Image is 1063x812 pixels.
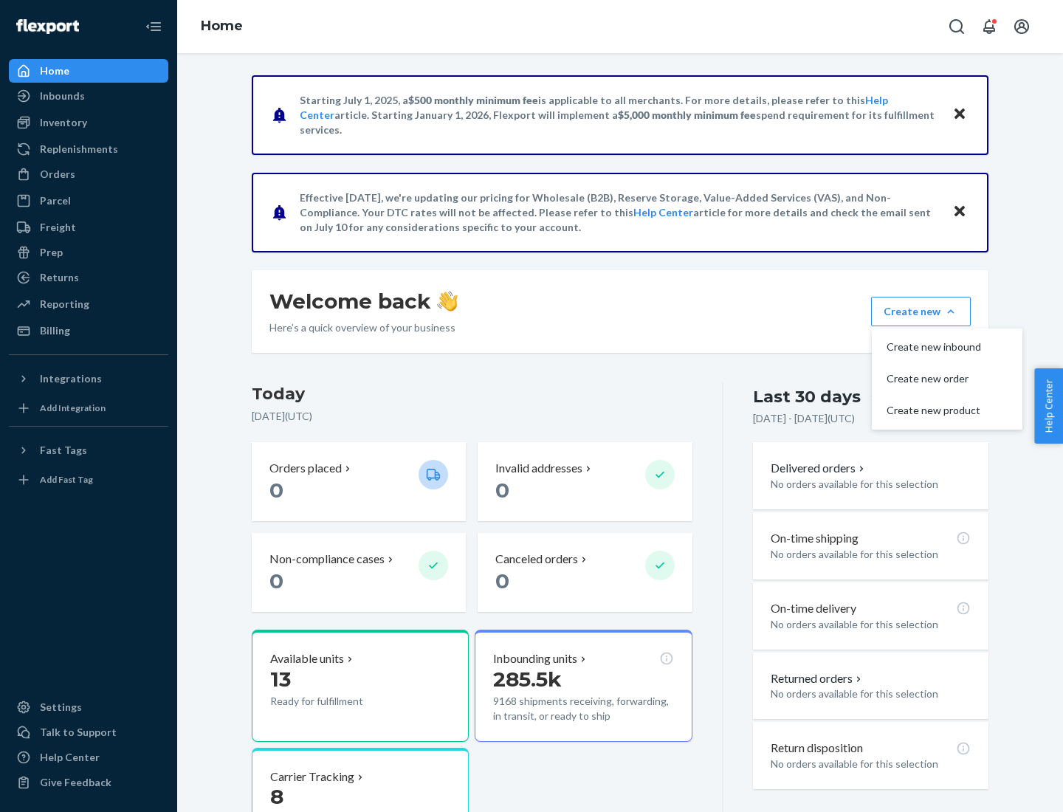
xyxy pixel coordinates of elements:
[269,551,385,568] p: Non-compliance cases
[40,142,118,156] div: Replenishments
[493,667,562,692] span: 285.5k
[771,687,971,701] p: No orders available for this selection
[9,137,168,161] a: Replenishments
[270,694,407,709] p: Ready for fulfillment
[189,5,255,48] ol: breadcrumbs
[9,111,168,134] a: Inventory
[618,109,756,121] span: $5,000 monthly minimum fee
[9,746,168,769] a: Help Center
[9,396,168,420] a: Add Integration
[9,59,168,83] a: Home
[252,533,466,612] button: Non-compliance cases 0
[40,700,82,715] div: Settings
[9,319,168,343] a: Billing
[40,402,106,414] div: Add Integration
[871,297,971,326] button: Create newCreate new inboundCreate new orderCreate new product
[753,385,861,408] div: Last 30 days
[40,220,76,235] div: Freight
[753,411,855,426] p: [DATE] - [DATE] ( UTC )
[252,630,469,742] button: Available units13Ready for fulfillment
[252,382,692,406] h3: Today
[270,784,283,809] span: 8
[475,630,692,742] button: Inbounding units285.5k9168 shipments receiving, forwarding, in transit, or ready to ship
[139,12,168,41] button: Close Navigation
[9,162,168,186] a: Orders
[633,206,693,219] a: Help Center
[9,468,168,492] a: Add Fast Tag
[40,63,69,78] div: Home
[9,292,168,316] a: Reporting
[1007,12,1036,41] button: Open account menu
[942,12,971,41] button: Open Search Box
[9,438,168,462] button: Fast Tags
[269,320,458,335] p: Here’s a quick overview of your business
[771,460,867,477] button: Delivered orders
[40,443,87,458] div: Fast Tags
[9,241,168,264] a: Prep
[974,12,1004,41] button: Open notifications
[252,409,692,424] p: [DATE] ( UTC )
[887,342,981,352] span: Create new inbound
[252,442,466,521] button: Orders placed 0
[269,460,342,477] p: Orders placed
[493,694,673,723] p: 9168 shipments receiving, forwarding, in transit, or ready to ship
[269,568,283,593] span: 0
[269,288,458,314] h1: Welcome back
[40,167,75,182] div: Orders
[771,757,971,771] p: No orders available for this selection
[9,266,168,289] a: Returns
[201,18,243,34] a: Home
[408,94,538,106] span: $500 monthly minimum fee
[40,725,117,740] div: Talk to Support
[40,270,79,285] div: Returns
[9,695,168,719] a: Settings
[40,115,87,130] div: Inventory
[495,551,578,568] p: Canceled orders
[887,374,981,384] span: Create new order
[270,768,354,785] p: Carrier Tracking
[875,331,1019,363] button: Create new inbound
[300,190,938,235] p: Effective [DATE], we're updating our pricing for Wholesale (B2B), Reserve Storage, Value-Added Se...
[771,617,971,632] p: No orders available for this selection
[270,650,344,667] p: Available units
[495,478,509,503] span: 0
[478,442,692,521] button: Invalid addresses 0
[495,460,582,477] p: Invalid addresses
[40,297,89,312] div: Reporting
[40,775,111,790] div: Give Feedback
[875,395,1019,427] button: Create new product
[771,740,863,757] p: Return disposition
[771,670,864,687] p: Returned orders
[9,720,168,744] a: Talk to Support
[950,202,969,223] button: Close
[40,89,85,103] div: Inbounds
[771,547,971,562] p: No orders available for this selection
[875,363,1019,395] button: Create new order
[16,19,79,34] img: Flexport logo
[40,193,71,208] div: Parcel
[9,367,168,390] button: Integrations
[9,189,168,213] a: Parcel
[478,533,692,612] button: Canceled orders 0
[300,93,938,137] p: Starting July 1, 2025, a is applicable to all merchants. For more details, please refer to this a...
[437,291,458,312] img: hand-wave emoji
[887,405,981,416] span: Create new product
[493,650,577,667] p: Inbounding units
[771,530,859,547] p: On-time shipping
[40,323,70,338] div: Billing
[495,568,509,593] span: 0
[40,750,100,765] div: Help Center
[771,600,856,617] p: On-time delivery
[269,478,283,503] span: 0
[40,245,63,260] div: Prep
[9,216,168,239] a: Freight
[1034,368,1063,444] button: Help Center
[950,104,969,125] button: Close
[9,771,168,794] button: Give Feedback
[270,667,291,692] span: 13
[9,84,168,108] a: Inbounds
[771,477,971,492] p: No orders available for this selection
[40,371,102,386] div: Integrations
